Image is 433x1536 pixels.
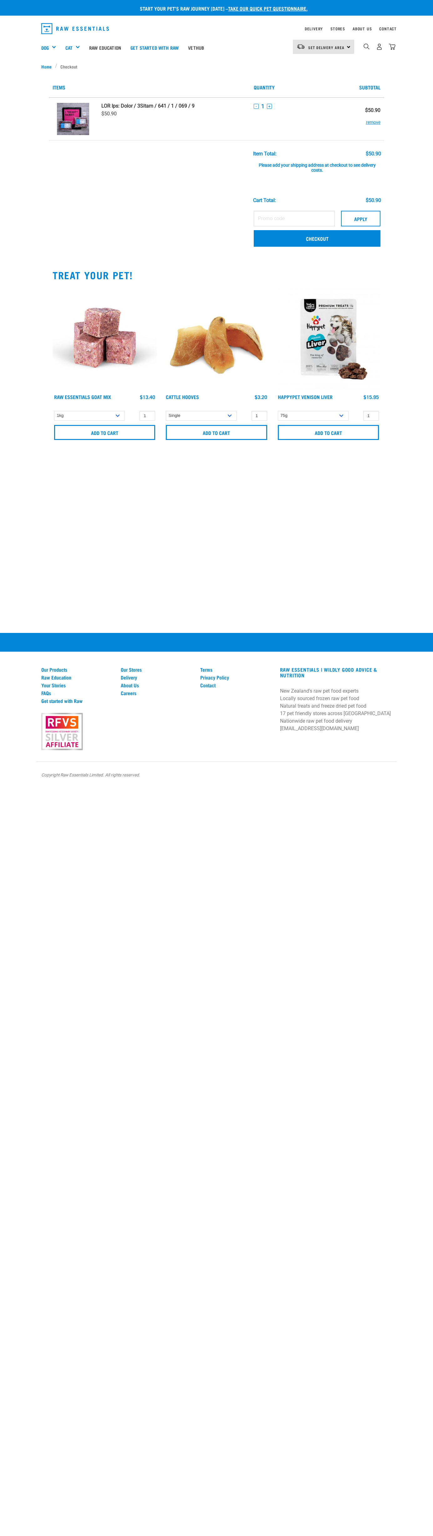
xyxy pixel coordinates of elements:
div: $15.95 [364,394,379,400]
a: Dog [41,44,49,51]
img: Get Started Cat (Novel) [57,103,89,135]
td: $50.90 [351,98,384,140]
button: + [267,104,272,109]
button: Apply [341,211,380,226]
a: Our Products [41,667,113,672]
img: Cattle_Hooves.jpg [164,285,268,390]
a: About Us [121,682,193,688]
input: 1 [140,411,155,421]
a: Terms [200,667,272,672]
a: Contact [379,28,397,30]
div: $50.90 [366,198,381,203]
img: Raw Essentials Logo [41,23,109,34]
span: $50.90 [101,111,117,117]
a: Privacy Policy [200,675,272,680]
img: van-moving.png [297,44,305,49]
img: user.png [376,43,383,50]
p: New Zealand's raw pet food experts Locally sourced frozen raw pet food Natural treats and freeze ... [280,687,392,732]
a: Cattle Hooves [166,395,199,398]
input: Promo code [254,211,335,226]
a: Cat [65,44,73,51]
a: take our quick pet questionnaire. [228,7,308,10]
img: Goat-MIx_38448.jpg [53,285,157,390]
img: Happypet_Venison-liver_70g.1.jpg [276,285,380,390]
a: Delivery [305,28,323,30]
a: Vethub [183,35,209,60]
a: Raw Essentials Goat Mix [54,395,111,398]
img: home-icon@2x.png [389,43,395,50]
div: $50.90 [366,151,381,157]
input: Add to cart [54,425,155,440]
div: $3.20 [255,394,267,400]
a: FAQs [41,690,113,696]
a: Stores [330,28,345,30]
a: Careers [121,690,193,696]
input: Add to cart [278,425,379,440]
input: 1 [363,411,379,421]
h3: RAW ESSENTIALS | Wildly Good Advice & Nutrition [280,667,392,678]
a: Our Stores [121,667,193,672]
a: Raw Education [41,675,113,680]
div: Cart total: [253,198,276,203]
a: Checkout [254,230,380,246]
div: Please add your shipping address at checkout to see delivery costs. [253,157,381,173]
div: Item Total: [253,151,277,157]
a: Contact [200,682,272,688]
button: - [254,104,259,109]
a: Your Stories [41,682,113,688]
input: 1 [252,411,267,421]
a: Get started with Raw [41,698,113,704]
img: home-icon-1@2x.png [364,43,369,49]
button: remove [366,113,380,125]
span: Set Delivery Area [308,46,344,48]
th: Subtotal [351,77,384,98]
nav: dropdown navigation [36,21,397,37]
input: Add to cart [166,425,267,440]
img: rfvs.png [38,712,85,751]
nav: breadcrumbs [41,63,392,70]
th: Items [49,77,250,98]
a: Home [41,63,55,70]
div: $13.40 [140,394,155,400]
h2: TREAT YOUR PET! [53,269,380,280]
a: Raw Education [84,35,126,60]
a: Happypet Venison Liver [278,395,333,398]
a: About Us [353,28,372,30]
a: Get started with Raw [126,35,183,60]
span: 1 [261,103,264,109]
th: Quantity [250,77,351,98]
a: Delivery [121,675,193,680]
em: Copyright Raw Essentials Limited. All rights reserved. [41,772,140,777]
strong: LOR Ips: Dolor / 3Sitam / 641 / 1 / 069 / 9 [101,103,195,109]
a: LOR Ips: Dolor / 3Sitam / 641 / 1 / 069 / 9 [101,103,246,109]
